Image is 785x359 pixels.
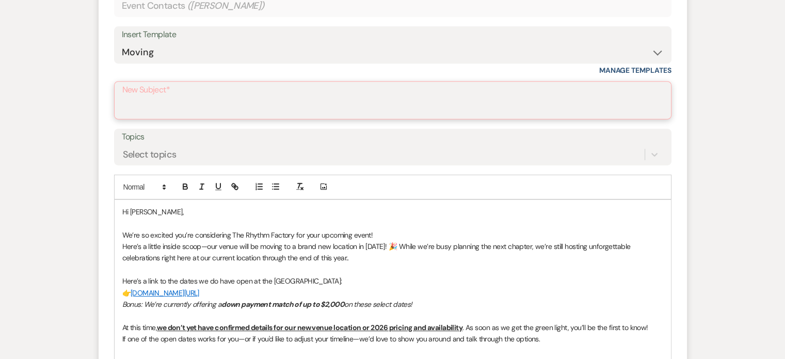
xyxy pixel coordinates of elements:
em: Bonus: We’re currently offering a [122,300,222,309]
p: 👉 [122,287,663,299]
p: If one of the open dates works for you—or if you'd like to adjust your timeline—we’d love to show... [122,333,663,345]
p: Here’s a link to the dates we do have open at the [GEOGRAPHIC_DATA]: [122,275,663,287]
em: down payment match of up to $2,000 [221,300,344,309]
p: Here’s a little inside scoop—our venue will be moving to a brand new location in [DATE]! 🎉 While ... [122,241,663,264]
p: At this time, . As soon as we get the green light, you’ll be the first to know! [122,322,663,333]
a: [DOMAIN_NAME][URL] [131,288,199,298]
a: Manage Templates [599,66,671,75]
label: New Subject* [122,83,663,98]
u: we don’t yet have confirmed details for our new venue location or 2026 pricing and availability [157,323,462,332]
p: Hi [PERSON_NAME], [122,206,663,217]
p: We’re so excited you’re considering The Rhythm Factory for your upcoming event! [122,229,663,241]
div: Select topics [123,147,177,161]
em: on these select dates! [344,300,412,309]
div: Insert Template [122,27,664,42]
label: Topics [122,130,664,145]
